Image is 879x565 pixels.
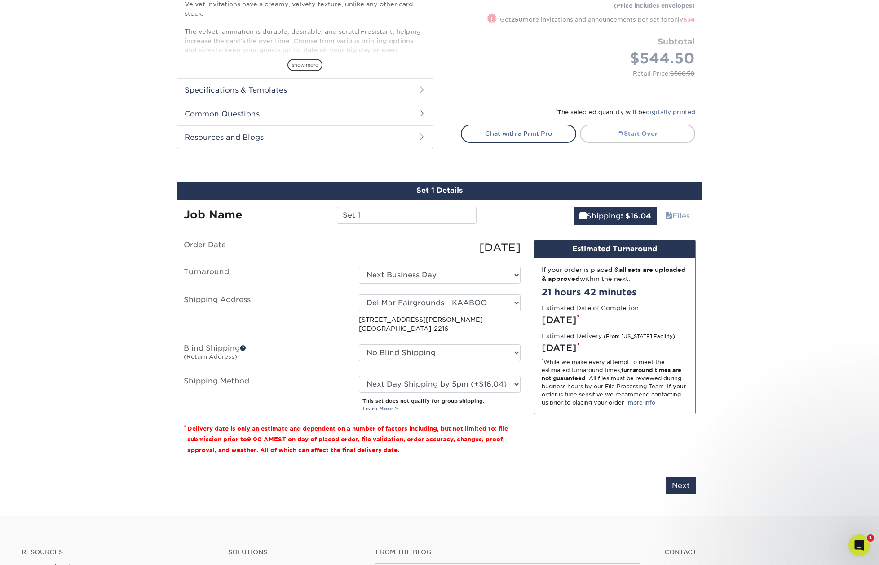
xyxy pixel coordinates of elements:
[362,397,521,413] p: This set does not qualify for group shipping.
[621,212,651,220] b: : $16.04
[177,78,433,102] h2: Specifications & Templates
[359,315,521,334] p: [STREET_ADDRESS][PERSON_NAME] [GEOGRAPHIC_DATA]-2216
[177,102,433,125] h2: Common Questions
[542,285,688,299] div: 21 hours 42 minutes
[461,125,576,142] a: Chat with a Print Pro
[579,212,587,220] span: shipping
[542,367,681,382] strong: turnaround times are not guaranteed
[352,240,527,256] div: [DATE]
[375,548,640,556] h4: From the Blog
[187,425,508,454] small: Delivery date is only an estimate and dependent on a number of factors including, but not limited...
[604,334,675,339] small: (From [US_STATE] Facility)
[362,405,398,412] a: Learn More >
[177,125,433,149] h2: Resources and Blogs
[184,353,237,360] small: (Return Address)
[247,436,274,443] span: 9:00 AM
[580,125,695,142] a: Start Over
[177,376,352,413] label: Shipping Method
[542,265,688,284] div: If your order is placed & within the next:
[542,313,688,327] div: [DATE]
[665,212,672,220] span: files
[534,240,695,258] div: Estimated Turnaround
[867,534,874,542] span: 1
[574,207,657,225] a: Shipping: $16.04
[337,207,477,224] input: Enter a job name
[542,341,688,355] div: [DATE]
[542,358,688,407] div: While we make every attempt to meet the estimated turnaround times; . All files must be reviewed ...
[177,344,352,365] label: Blind Shipping
[177,267,352,284] label: Turnaround
[664,548,857,556] a: Contact
[666,477,696,494] input: Next
[177,294,352,334] label: Shipping Address
[177,182,702,200] div: Set 1 Details
[287,59,322,71] span: show more
[228,548,362,556] h4: Solutions
[542,303,640,312] label: Estimated Date of Completion:
[184,208,242,221] strong: Job Name
[659,207,696,225] a: Files
[848,534,870,556] iframe: Intercom live chat
[646,109,695,116] a: digitally printed
[556,109,695,116] small: The selected quantity will be
[177,240,352,256] label: Order Date
[542,331,675,340] label: Estimated Delivery:
[628,399,655,406] a: more info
